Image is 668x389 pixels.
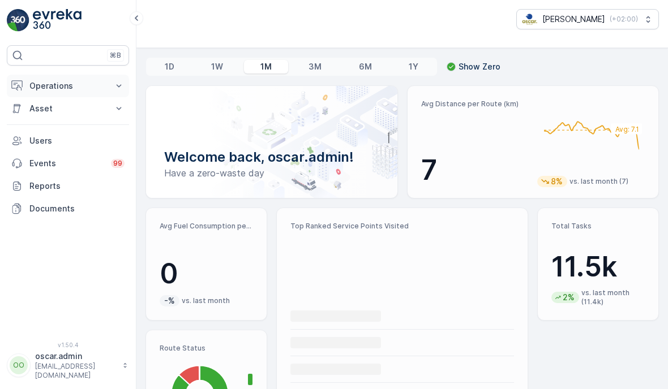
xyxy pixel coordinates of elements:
p: 0 [160,257,253,291]
p: Operations [29,80,106,92]
p: Top Ranked Service Points Visited [290,222,515,231]
a: Documents [7,197,129,220]
p: Events [29,158,104,169]
button: Operations [7,75,129,97]
p: Avg Fuel Consumption per Route (lt) [160,222,253,231]
p: Reports [29,180,125,192]
p: [PERSON_NAME] [542,14,605,25]
p: 1D [165,61,174,72]
button: [PERSON_NAME](+02:00) [516,9,659,29]
a: Users [7,129,129,152]
span: v 1.50.4 [7,342,129,348]
p: 6M [359,61,372,72]
p: -% [163,295,176,306]
p: 3M [309,61,322,72]
p: Show Zero [459,61,500,72]
button: OOoscar.admin[EMAIL_ADDRESS][DOMAIN_NAME] [7,351,129,380]
p: 11.5k [551,250,645,284]
p: ( +02:00 ) [610,15,638,24]
p: Avg Distance per Route (km) [421,100,529,109]
img: logo_light-DOdMpM7g.png [33,9,82,32]
button: Asset [7,97,129,120]
img: logo [7,9,29,32]
p: 1W [211,61,223,72]
p: Documents [29,203,125,214]
p: 8% [550,176,564,187]
p: Total Tasks [551,222,645,231]
p: Users [29,135,125,146]
p: 2% [562,292,576,303]
img: basis-logo_rgb2x.png [521,13,538,25]
p: 7 [421,153,529,187]
p: ⌘B [110,51,121,60]
p: Asset [29,103,106,114]
p: 1Y [409,61,418,72]
p: [EMAIL_ADDRESS][DOMAIN_NAME] [35,362,117,380]
p: Have a zero-waste day [164,166,379,180]
p: vs. last month (7) [569,177,628,186]
p: 99 [113,159,122,168]
p: oscar.admin [35,351,117,362]
a: Reports [7,175,129,197]
p: Route Status [160,344,253,353]
p: vs. last month (11.4k) [581,288,645,306]
a: Events99 [7,152,129,175]
p: Welcome back, oscar.admin! [164,148,379,166]
div: OO [10,356,28,374]
p: vs. last month [182,296,230,305]
p: 1M [260,61,272,72]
